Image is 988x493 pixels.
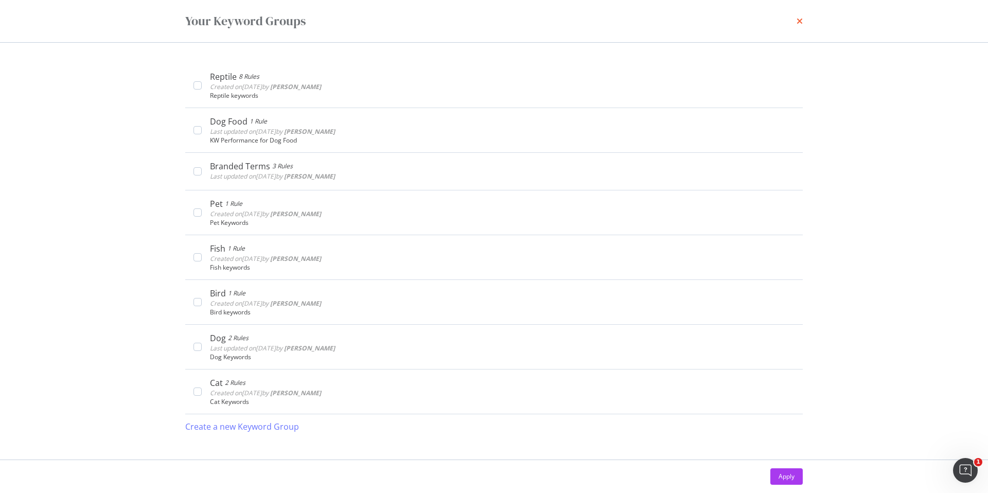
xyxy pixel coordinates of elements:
b: [PERSON_NAME] [270,82,321,91]
div: Pet [210,199,223,209]
div: Cat [210,378,223,388]
div: times [797,12,803,30]
div: Pet Keywords [210,219,795,226]
div: 1 Rule [250,116,267,127]
div: Fish [210,243,225,254]
div: 2 Rules [228,333,249,343]
div: Reptile [210,72,237,82]
div: KW Performance for Dog Food [210,137,795,144]
iframe: Intercom live chat [953,458,978,483]
div: 8 Rules [239,72,259,82]
div: Fish keywords [210,264,795,271]
span: Created on [DATE] by [210,299,321,308]
span: Created on [DATE] by [210,254,321,263]
div: 1 Rule [228,288,245,298]
div: Create a new Keyword Group [185,421,299,433]
div: Reptile keywords [210,92,795,99]
b: [PERSON_NAME] [284,127,335,136]
div: Branded Terms [210,161,270,171]
span: Created on [DATE] by [210,389,321,397]
div: 1 Rule [225,199,242,209]
b: [PERSON_NAME] [270,209,321,218]
span: Created on [DATE] by [210,209,321,218]
b: [PERSON_NAME] [284,172,335,181]
span: Last updated on [DATE] by [210,127,335,136]
div: Bird keywords [210,309,795,316]
div: 2 Rules [225,378,245,388]
div: Cat Keywords [210,398,795,406]
button: Apply [770,468,803,485]
b: [PERSON_NAME] [284,344,335,353]
div: Your Keyword Groups [185,12,306,30]
div: Bird [210,288,226,298]
div: Dog Keywords [210,354,795,361]
b: [PERSON_NAME] [270,254,321,263]
div: Apply [779,472,795,481]
b: [PERSON_NAME] [270,299,321,308]
span: Last updated on [DATE] by [210,172,335,181]
span: Created on [DATE] by [210,82,321,91]
b: [PERSON_NAME] [270,389,321,397]
div: Dog [210,333,226,343]
button: Create a new Keyword Group [185,414,299,439]
div: Dog Food [210,116,248,127]
div: 1 Rule [227,243,245,254]
div: 3 Rules [272,161,293,171]
span: Last updated on [DATE] by [210,344,335,353]
span: 1 [974,458,982,466]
